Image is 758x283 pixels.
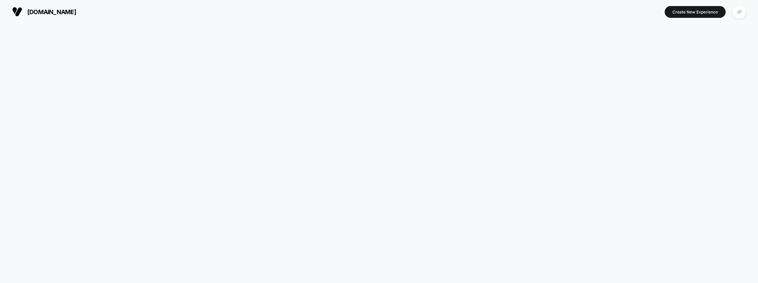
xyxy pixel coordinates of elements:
img: Visually logo [12,7,22,17]
button: [DOMAIN_NAME] [10,6,78,17]
span: [DOMAIN_NAME] [27,8,76,15]
button: JP [731,5,748,19]
div: JP [733,5,746,19]
button: Create New Experience [665,6,726,18]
